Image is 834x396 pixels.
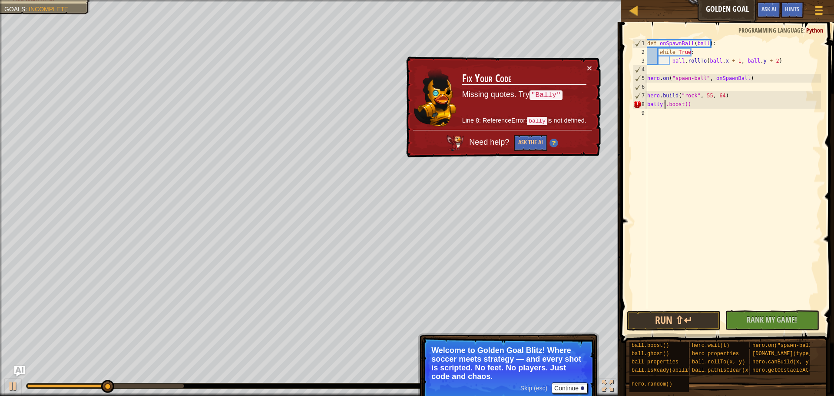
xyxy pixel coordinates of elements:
div: 9 [633,109,647,117]
p: Welcome to Golden Goal Blitz! Where soccer meets strategy — and every shot is scripted. No feet. ... [431,346,586,381]
span: Incomplete [29,6,68,13]
div: 6 [633,83,647,91]
div: 1 [633,39,647,48]
span: [DOMAIN_NAME](type, x, y) [752,351,831,357]
span: ball properties [632,359,678,365]
span: : [25,6,29,13]
button: Ask AI [757,2,781,18]
button: × [587,63,592,73]
span: Skip (esc) [520,385,547,392]
span: ball.boost() [632,343,669,349]
p: Line 8: ReferenceError: is not defined. [462,116,586,126]
button: Run ⇧↵ [627,311,721,331]
span: hero.getObstacleAt(x, y) [752,367,827,373]
img: Hint [549,139,558,147]
button: Toggle fullscreen [599,378,616,396]
div: 5 [633,74,647,83]
button: Rank My Game! [725,310,819,330]
span: ball.isReady(ability) [632,367,697,373]
span: Rank My Game! [747,314,797,325]
code: bally [527,117,547,125]
span: hero.on("spawn-ball", f) [752,343,827,349]
span: Goals [4,6,25,13]
span: Hints [785,5,799,13]
span: Python [806,26,823,34]
button: Ask AI [14,366,25,376]
button: Show game menu [808,2,830,22]
div: 8 [633,100,647,109]
span: hero.random() [632,381,672,387]
h3: Fix Your Code [462,73,586,85]
button: Ask the AI [514,135,547,151]
span: hero.wait(t) [692,343,729,349]
span: Ask AI [761,5,776,13]
span: ball.rollTo(x, y) [692,359,745,365]
p: Missing quotes. Try [462,89,586,100]
span: ball.pathIsClear(x, y) [692,367,761,373]
span: ball.ghost() [632,351,669,357]
div: 4 [633,65,647,74]
div: 7 [633,91,647,100]
span: Need help? [469,138,511,147]
div: 3 [633,57,647,65]
img: AI [447,135,464,151]
span: : [803,26,806,34]
span: hero.canBuild(x, y) [752,359,812,365]
button: Continue [552,383,588,394]
span: Programming language [738,26,803,34]
img: duck_ritic.png [414,67,457,127]
span: hero properties [692,351,739,357]
code: "Bally" [530,90,563,100]
button: Ctrl + P: Play [4,378,22,396]
div: 2 [633,48,647,57]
